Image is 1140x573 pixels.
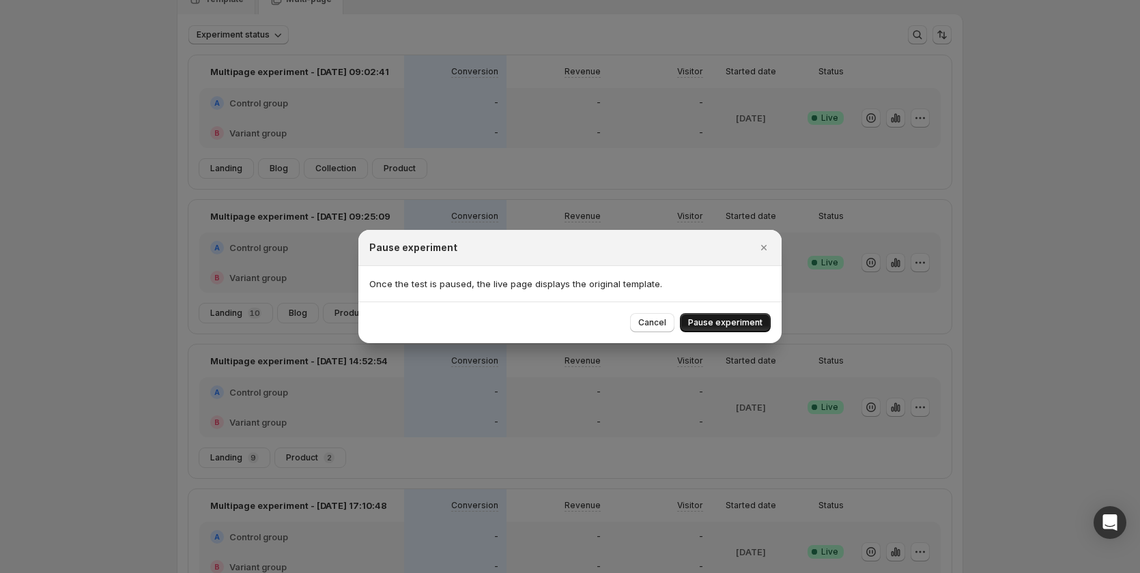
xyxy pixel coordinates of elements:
[688,317,763,328] span: Pause experiment
[369,241,457,254] h2: Pause experiment
[1094,506,1126,539] div: Open Intercom Messenger
[369,277,771,291] p: Once the test is paused, the live page displays the original template.
[638,317,666,328] span: Cancel
[630,313,674,332] button: Cancel
[754,238,773,257] button: Close
[680,313,771,332] button: Pause experiment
